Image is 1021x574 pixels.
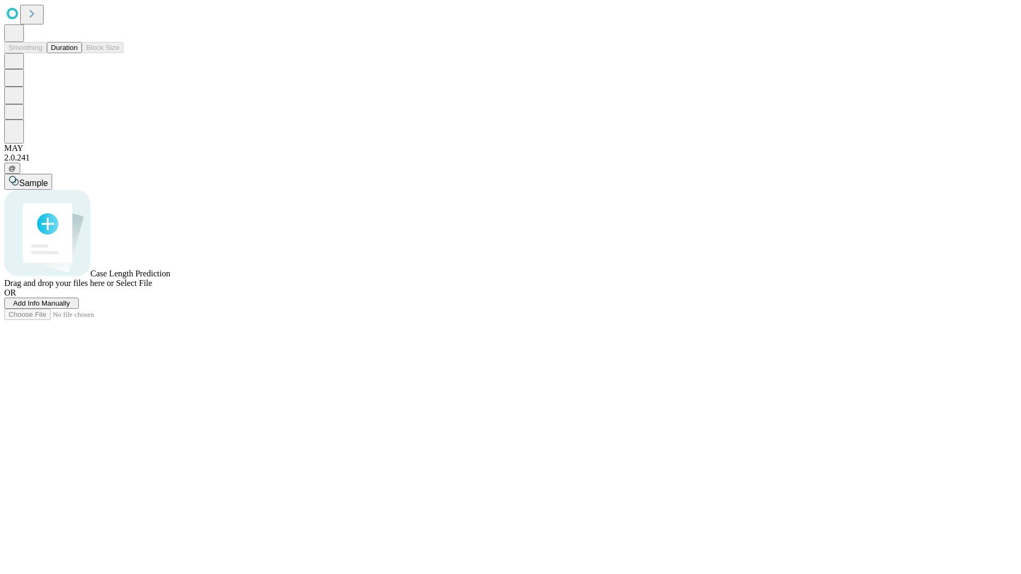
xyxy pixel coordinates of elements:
[82,42,123,53] button: Block Size
[90,269,170,278] span: Case Length Prediction
[4,298,79,309] button: Add Info Manually
[4,153,1017,163] div: 2.0.241
[9,164,16,172] span: @
[4,143,1017,153] div: MAY
[4,42,47,53] button: Smoothing
[116,278,152,288] span: Select File
[47,42,82,53] button: Duration
[13,299,70,307] span: Add Info Manually
[4,278,114,288] span: Drag and drop your files here or
[4,288,16,297] span: OR
[4,174,52,190] button: Sample
[19,179,48,188] span: Sample
[4,163,20,174] button: @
